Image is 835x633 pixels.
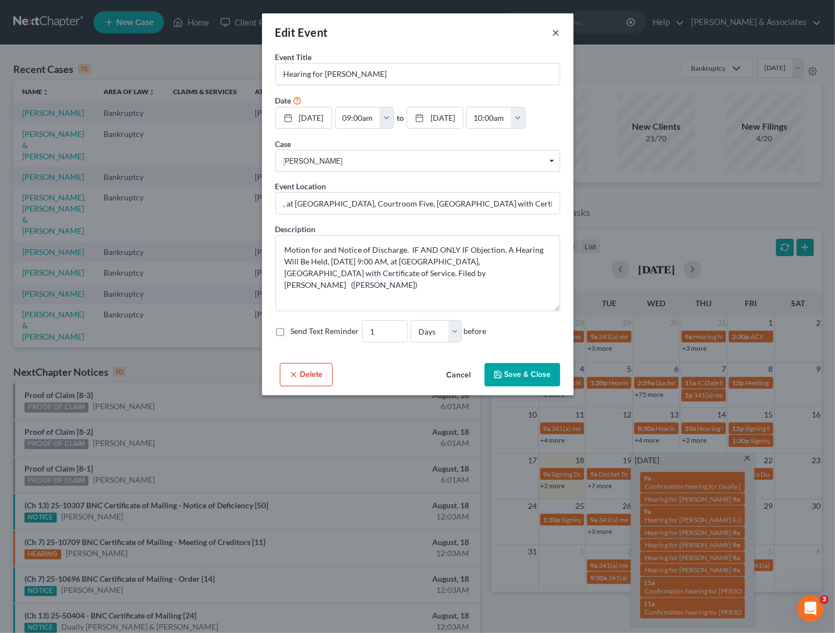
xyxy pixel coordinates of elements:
span: before [464,326,487,337]
label: Description [275,223,316,235]
button: Save & Close [485,363,560,386]
label: Date [275,95,291,106]
span: 3 [820,595,829,604]
input: -- : -- [335,107,380,129]
button: Cancel [438,364,480,386]
button: Delete [280,363,333,386]
label: to [397,112,404,124]
label: Event Location [275,180,327,192]
span: Event Title [275,52,312,62]
button: × [552,26,560,39]
input: Enter location... [276,193,560,214]
a: [DATE] [276,107,332,129]
input: -- [363,321,407,342]
input: -- : -- [467,107,511,129]
label: Send Text Reminder [291,326,359,337]
span: Edit Event [275,26,328,39]
a: [DATE] [407,107,463,129]
label: Case [275,138,291,150]
input: Enter event name... [276,63,560,85]
iframe: Intercom live chat [797,595,824,622]
span: Select box activate [275,150,560,172]
span: [PERSON_NAME] [284,155,552,167]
